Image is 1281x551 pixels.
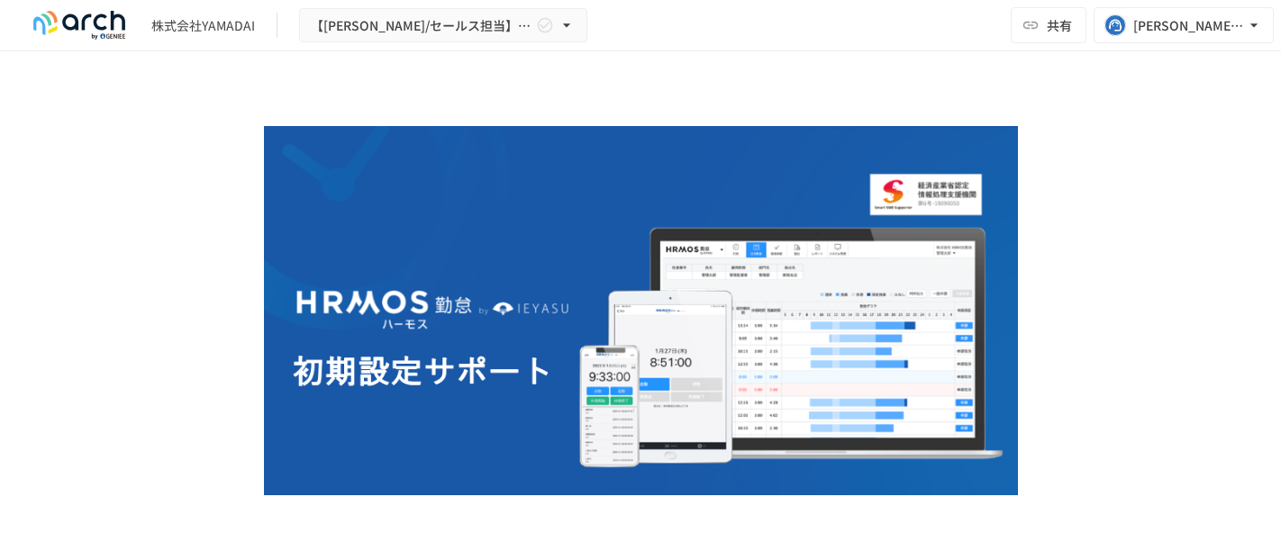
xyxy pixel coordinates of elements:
button: 【[PERSON_NAME]/セールス担当】株式会社YAMADAI様_初期設定サポート [299,8,587,43]
img: logo-default@2x-9cf2c760.svg [22,11,137,40]
span: 【[PERSON_NAME]/セールス担当】株式会社YAMADAI様_初期設定サポート [311,14,532,37]
img: GdztLVQAPnGLORo409ZpmnRQckwtTrMz8aHIKJZF2AQ [264,126,1018,495]
div: 株式会社YAMADAI [151,16,255,35]
span: 共有 [1047,15,1072,35]
div: [PERSON_NAME][EMAIL_ADDRESS][DOMAIN_NAME] [1133,14,1245,37]
button: [PERSON_NAME][EMAIL_ADDRESS][DOMAIN_NAME] [1094,7,1274,43]
button: 共有 [1011,7,1086,43]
